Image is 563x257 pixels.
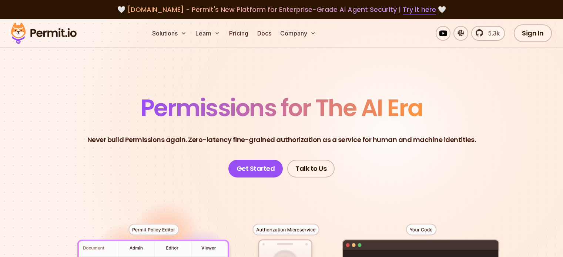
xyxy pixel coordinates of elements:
[87,135,476,145] p: Never build Permissions again. Zero-latency fine-grained authorization as a service for human and...
[287,160,335,177] a: Talk to Us
[514,24,552,42] a: Sign In
[149,26,190,41] button: Solutions
[7,21,80,46] img: Permit logo
[226,26,251,41] a: Pricing
[192,26,223,41] button: Learn
[484,29,500,38] span: 5.3k
[18,4,545,15] div: 🤍 🤍
[141,91,423,124] span: Permissions for The AI Era
[403,5,436,14] a: Try it here
[228,160,283,177] a: Get Started
[277,26,319,41] button: Company
[127,5,436,14] span: [DOMAIN_NAME] - Permit's New Platform for Enterprise-Grade AI Agent Security |
[254,26,274,41] a: Docs
[471,26,505,41] a: 5.3k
